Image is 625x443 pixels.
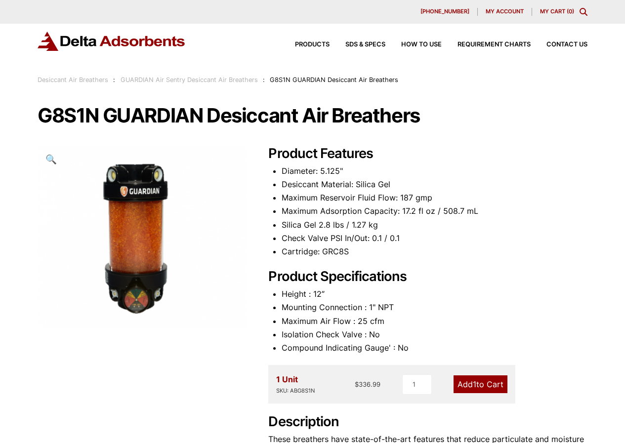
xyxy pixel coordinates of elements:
[282,191,587,204] li: Maximum Reservoir Fluid Flow: 187 gmp
[454,375,507,393] a: Add1to Cart
[263,76,265,83] span: :
[268,269,587,285] h2: Product Specifications
[580,8,587,16] div: Toggle Modal Content
[282,218,587,232] li: Silica Gel 2.8 lbs / 1.27 kg
[569,8,572,15] span: 0
[268,414,587,430] h2: Description
[540,8,574,15] a: My Cart (0)
[355,380,359,388] span: $
[345,41,385,48] span: SDS & SPECS
[442,41,531,48] a: Requirement Charts
[420,9,469,14] span: [PHONE_NUMBER]
[486,9,524,14] span: My account
[355,380,380,388] bdi: 336.99
[401,41,442,48] span: How to Use
[38,105,587,126] h1: G8S1N GUARDIAN Desiccant Air Breathers
[330,41,385,48] a: SDS & SPECS
[282,328,587,341] li: Isolation Check Valve : No
[38,146,65,173] a: View full-screen image gallery
[270,76,398,83] span: G8S1N GUARDIAN Desiccant Air Breathers
[113,76,115,83] span: :
[282,287,587,301] li: Height : 12”
[282,315,587,328] li: Maximum Air Flow : 25 cfm
[385,41,442,48] a: How to Use
[276,373,315,396] div: 1 Unit
[282,245,587,258] li: Cartridge: GRC8S
[38,76,108,83] a: Desiccant Air Breathers
[282,204,587,218] li: Maximum Adsorption Capacity: 17.2 fl oz / 508.7 mL
[413,8,478,16] a: [PHONE_NUMBER]
[38,146,247,328] img: G8S1N GUARDIAN Desiccant Air Breathers
[268,146,587,162] h2: Product Features
[45,154,57,164] span: 🔍
[295,41,330,48] span: Products
[546,41,587,48] span: Contact Us
[276,386,315,396] div: SKU: ABG8S1N
[458,41,531,48] span: Requirement Charts
[473,379,476,389] span: 1
[282,341,587,355] li: Compound Indicating Gauge' : No
[38,32,186,51] img: Delta Adsorbents
[279,41,330,48] a: Products
[478,8,532,16] a: My account
[282,301,587,314] li: Mounting Connection : 1" NPT
[282,178,587,191] li: Desiccant Material: Silica Gel
[121,76,258,83] a: GUARDIAN Air Sentry Desiccant Air Breathers
[282,164,587,178] li: Diameter: 5.125"
[282,232,587,245] li: Check Valve PSI In/Out: 0.1 / 0.1
[531,41,587,48] a: Contact Us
